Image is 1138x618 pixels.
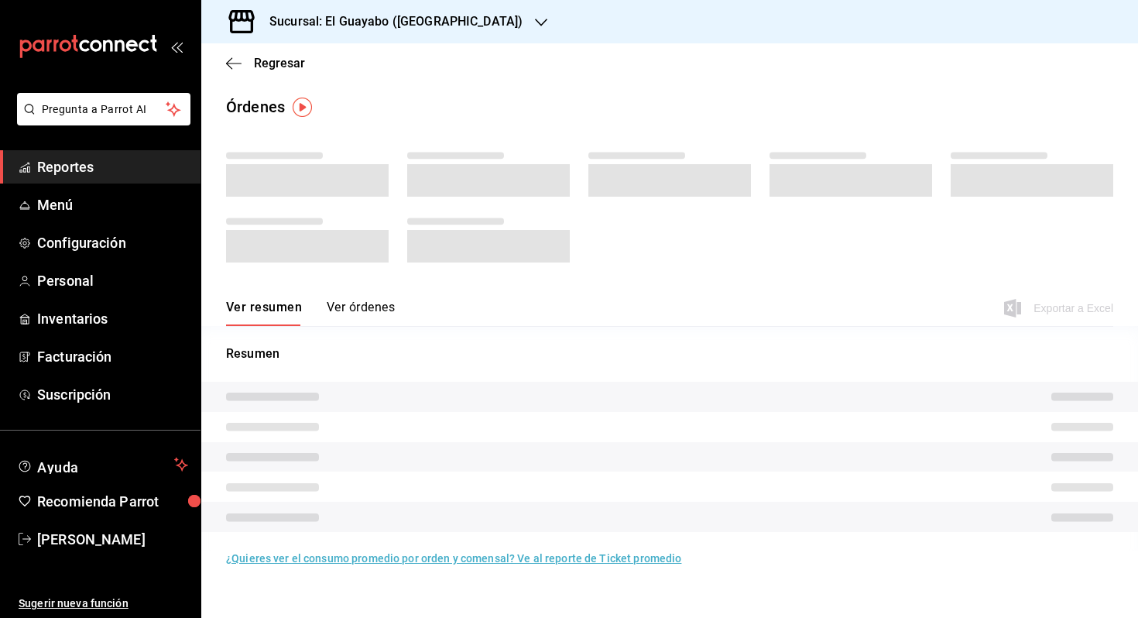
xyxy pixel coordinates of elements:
span: Reportes [37,156,188,177]
button: Ver resumen [226,300,302,326]
button: Pregunta a Parrot AI [17,93,190,125]
h3: Sucursal: El Guayabo ([GEOGRAPHIC_DATA]) [257,12,523,31]
p: Resumen [226,345,1113,363]
span: [PERSON_NAME] [37,529,188,550]
div: navigation tabs [226,300,395,326]
span: Recomienda Parrot [37,491,188,512]
span: Menú [37,194,188,215]
span: Pregunta a Parrot AI [42,101,166,118]
span: Regresar [254,56,305,70]
span: Facturación [37,346,188,367]
div: Órdenes [226,95,285,118]
button: Ver órdenes [327,300,395,326]
button: open_drawer_menu [170,40,183,53]
button: Regresar [226,56,305,70]
img: Tooltip marker [293,98,312,117]
span: Ayuda [37,455,168,474]
a: Pregunta a Parrot AI [11,112,190,129]
span: Inventarios [37,308,188,329]
span: Personal [37,270,188,291]
span: Configuración [37,232,188,253]
span: Suscripción [37,384,188,405]
a: ¿Quieres ver el consumo promedio por orden y comensal? Ve al reporte de Ticket promedio [226,552,681,565]
span: Sugerir nueva función [19,596,188,612]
